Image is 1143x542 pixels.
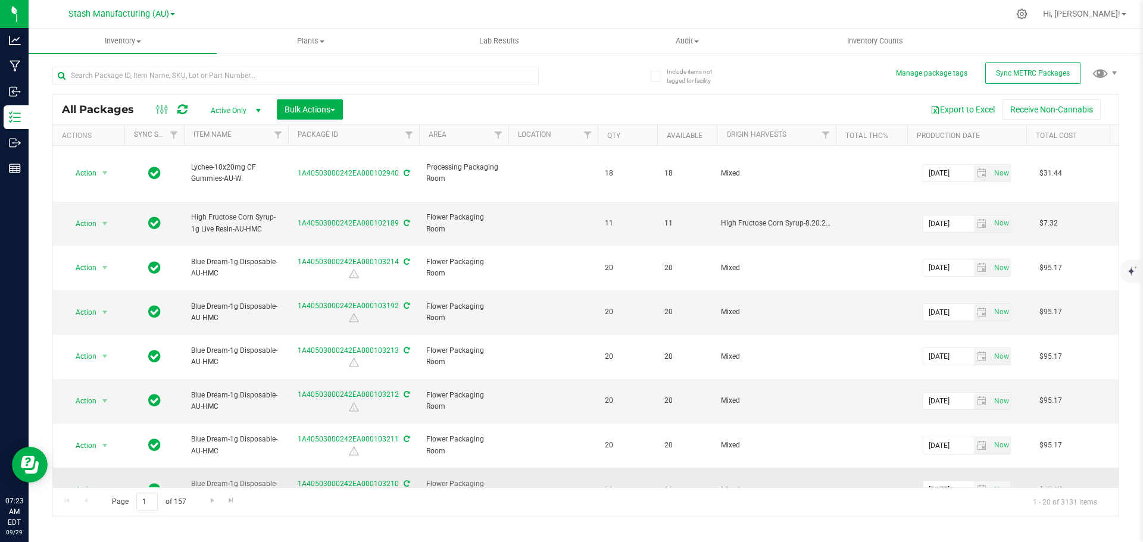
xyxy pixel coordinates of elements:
[816,125,836,145] a: Filter
[664,262,710,274] span: 20
[991,259,1011,277] span: Set Current date
[605,351,650,362] span: 20
[148,437,161,453] span: In Sync
[5,528,23,537] p: 09/29
[12,447,48,483] iframe: Resource center
[721,306,832,318] div: Value 1: Mixed
[298,169,399,177] a: 1A40503000242EA000102940
[664,351,710,362] span: 20
[1043,9,1120,18] span: Hi, [PERSON_NAME]!
[102,493,196,511] span: Page of 157
[605,262,650,274] span: 20
[148,392,161,409] span: In Sync
[1033,165,1068,182] span: $31.44
[664,395,710,406] span: 20
[605,306,650,318] span: 20
[148,165,161,181] span: In Sync
[62,103,146,116] span: All Packages
[402,258,410,266] span: Sync from Compliance System
[991,481,1011,499] span: Set Current date
[399,125,419,145] a: Filter
[991,215,1010,232] span: select
[991,437,1010,454] span: select
[148,481,161,498] span: In Sync
[426,301,501,324] span: Flower Packaging Room
[298,346,399,355] a: 1A40503000242EA000103213
[191,256,281,279] span: Blue Dream-1g Disposable-AU-HMC
[605,218,650,229] span: 11
[286,356,421,368] div: Contains Remediated Product
[991,165,1010,181] span: select
[402,169,410,177] span: Sync from Compliance System
[68,9,169,19] span: Stash Manufacturing (AU)
[605,168,650,179] span: 18
[605,484,650,496] span: 20
[664,168,710,179] span: 18
[974,437,991,454] span: select
[298,258,399,266] a: 1A40503000242EA000103214
[191,390,281,412] span: Blue Dream-1g Disposable-AU-HMC
[29,36,217,46] span: Inventory
[29,29,217,54] a: Inventory
[726,130,786,139] a: Origin Harvests
[991,259,1010,276] span: select
[98,304,113,321] span: select
[65,165,97,181] span: Action
[974,259,991,276] span: select
[191,478,281,501] span: Blue Dream-1g Disposable-AU-HMC
[781,29,969,54] a: Inventory Counts
[1033,348,1068,365] span: $95.17
[98,481,113,498] span: select
[286,401,421,413] div: Contains Remediated Product
[298,435,399,443] a: 1A40503000242EA000103211
[845,131,888,140] a: Total THC%
[831,36,919,46] span: Inventory Counts
[974,165,991,181] span: select
[991,481,1010,498] span: select
[974,348,991,365] span: select
[426,345,501,368] span: Flower Packaging Room
[9,137,21,149] inline-svg: Outbound
[65,348,97,365] span: Action
[991,437,1011,454] span: Set Current date
[664,440,710,451] span: 20
[991,393,1010,409] span: select
[217,29,405,54] a: Plants
[402,480,410,488] span: Sync from Compliance System
[489,125,508,145] a: Filter
[9,60,21,72] inline-svg: Manufacturing
[298,480,399,488] a: 1A40503000242EA000103210
[191,434,281,456] span: Blue Dream-1g Disposable-AU-HMC
[98,259,113,276] span: select
[721,351,832,362] div: Value 1: Mixed
[402,390,410,399] span: Sync from Compliance System
[605,395,650,406] span: 20
[268,125,288,145] a: Filter
[1033,481,1068,499] span: $95.17
[991,165,1011,182] span: Set Current date
[594,36,780,46] span: Audit
[1023,493,1107,510] span: 1 - 20 of 3131 items
[664,306,710,318] span: 20
[136,493,158,511] input: 1
[991,348,1010,365] span: select
[402,302,410,310] span: Sync from Compliance System
[996,69,1070,77] span: Sync METRC Packages
[721,218,832,229] div: Value 1: High Fructose Corn Syrup-8.20.25-HM
[98,437,113,454] span: select
[463,36,535,46] span: Lab Results
[65,304,97,321] span: Action
[721,262,832,274] div: Value 1: Mixed
[65,481,97,498] span: Action
[1033,437,1068,454] span: $95.17
[148,259,161,276] span: In Sync
[664,218,710,229] span: 11
[974,393,991,409] span: select
[98,215,113,232] span: select
[426,162,501,184] span: Processing Packaging Room
[991,348,1011,365] span: Set Current date
[1003,99,1101,120] button: Receive Non-Cannabis
[1036,131,1077,140] a: Total Cost
[193,130,232,139] a: Item Name
[191,162,281,184] span: Lychee-10x20mg CF Gummies-AU-W.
